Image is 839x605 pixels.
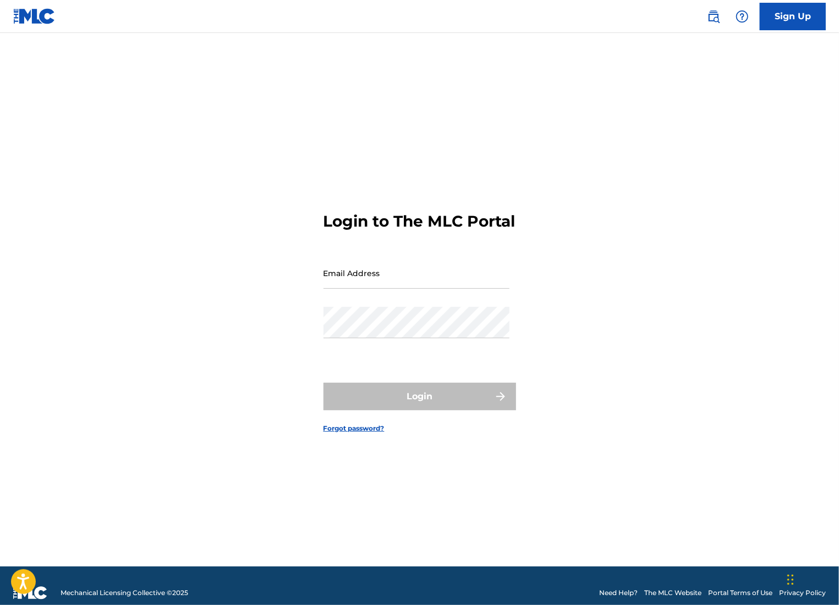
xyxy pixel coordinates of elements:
a: Sign Up [760,3,826,30]
a: The MLC Website [644,588,701,598]
a: Portal Terms of Use [708,588,772,598]
iframe: Chat Widget [784,552,839,605]
a: Need Help? [599,588,638,598]
img: logo [13,586,47,599]
img: MLC Logo [13,8,56,24]
h3: Login to The MLC Portal [323,212,516,231]
img: help [736,10,749,23]
div: Drag [787,563,794,596]
a: Public Search [703,5,725,28]
a: Forgot password? [323,424,385,433]
span: Mechanical Licensing Collective © 2025 [61,588,188,598]
a: Privacy Policy [779,588,826,598]
img: search [707,10,720,23]
div: Help [731,5,753,28]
